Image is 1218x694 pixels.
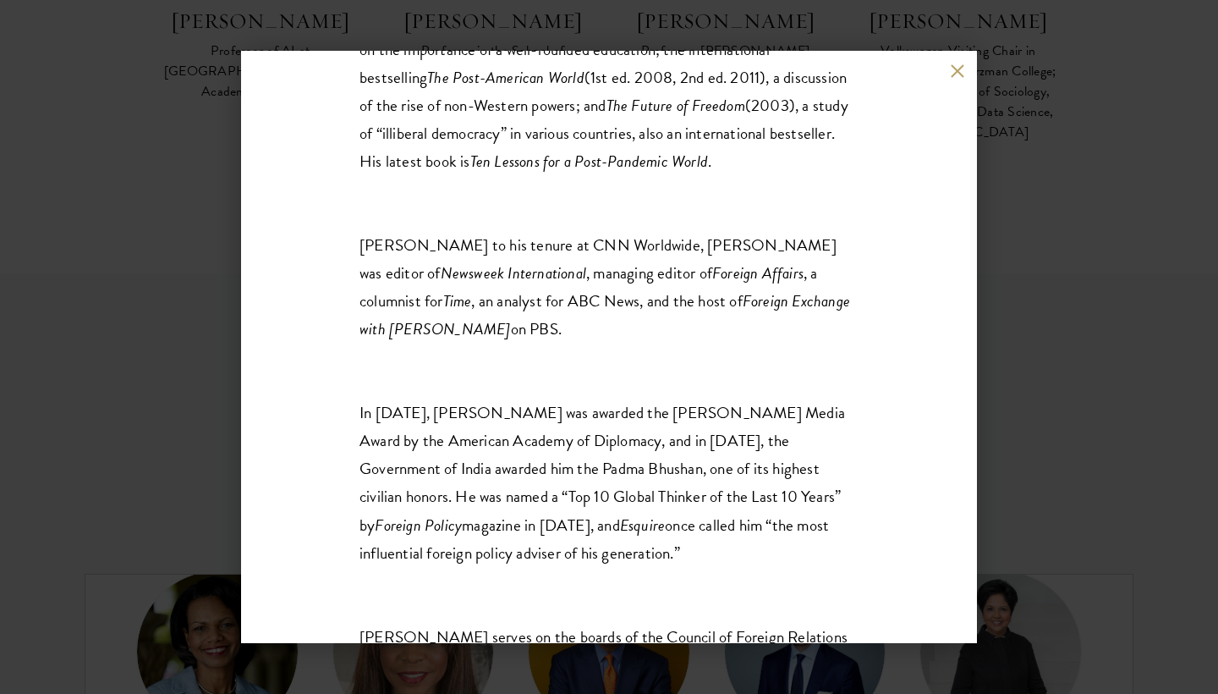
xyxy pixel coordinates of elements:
[359,231,859,343] p: [PERSON_NAME] to his tenure at CNN Worldwide, [PERSON_NAME] was editor of , managing editor of , ...
[359,399,859,566] p: In [DATE], [PERSON_NAME] was awarded the [PERSON_NAME] Media Award by the American Academy of Dip...
[427,65,584,90] em: The Post-American World
[441,261,586,285] em: Newsweek International
[375,513,462,537] em: Foreign Policy
[606,93,745,118] em: The Future of Freedom
[470,149,708,173] em: Ten Lessons for a Post-Pandemic World
[712,261,804,285] em: Foreign Affairs
[443,289,472,313] em: Time
[620,513,665,537] em: Esquire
